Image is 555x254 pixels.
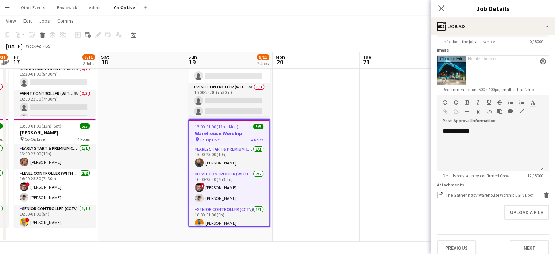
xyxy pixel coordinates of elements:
[14,169,96,205] app-card-role: Level Controller (with CCTV)2/216:00-23:30 (7h30m)![PERSON_NAME][PERSON_NAME]
[6,42,23,50] div: [DATE]
[454,99,459,105] button: Redo
[20,16,35,26] a: Edit
[83,0,108,15] button: Admin
[189,205,269,230] app-card-role: Senior Controller (CCTV)1/116:00-01:00 (9h)[PERSON_NAME]
[108,0,141,15] button: Co-Op Live
[14,54,20,60] span: Fri
[77,136,90,142] span: 4 Roles
[189,130,269,137] h3: Warehouse Worship
[431,18,555,35] div: Job Ad
[530,99,535,105] button: Text Color
[497,99,502,105] button: Strikethrough
[443,99,448,105] button: Undo
[188,58,270,83] app-card-role: Senior Controller (CCTV)2A0/115:30-01:00 (9h30m)
[51,0,83,15] button: Broadwick
[45,43,53,49] div: BST
[23,18,32,24] span: Edit
[57,18,74,24] span: Comms
[200,137,220,143] span: Co-Op Live
[189,170,269,205] app-card-role: Level Controller (with CCTV)2/216:00-23:30 (7h30m)![PERSON_NAME][PERSON_NAME]
[188,83,270,129] app-card-role: Event Controller (with CCTV)7A0/316:00-23:30 (7h30m)
[36,16,53,26] a: Jobs
[14,90,96,136] app-card-role: Event Controller (with CCTV)4A0/316:00-23:30 (7h30m)
[14,129,96,136] h3: [PERSON_NAME]
[14,205,96,230] app-card-role: Senior Controller (CCTV)1/116:00-01:00 (9h)![PERSON_NAME]
[275,54,285,60] span: Mon
[25,218,30,222] span: !
[39,18,50,24] span: Jobs
[83,61,95,66] div: 2 Jobs
[100,58,109,66] span: 18
[54,16,77,26] a: Comms
[363,54,371,60] span: Tue
[13,58,20,66] span: 17
[200,183,205,187] span: !
[20,123,61,129] span: 13:00-01:00 (12h) (Sat)
[524,39,549,44] span: 0 / 8000
[187,58,197,66] span: 19
[14,119,96,227] app-job-card: 13:00-01:00 (12h) (Sat)5/5[PERSON_NAME] Co-Op Live4 RolesEarly Start & Premium Controller (with C...
[188,119,270,227] app-job-card: 13:00-01:00 (12h) (Mon)5/5Warehouse Worship Co-Op Live4 RolesEarly Start & Premium Controller (wi...
[82,54,95,60] span: 5/11
[362,58,371,66] span: 21
[486,109,492,115] button: HTML Code
[257,61,269,66] div: 2 Jobs
[465,99,470,105] button: Bold
[446,192,533,198] div: The Gathering by Warehouse Worship EGI V1.pdf
[486,99,492,105] button: Underline
[475,99,481,105] button: Italic
[431,4,555,13] h3: Job Details
[519,108,524,114] button: Fullscreen
[437,182,464,187] label: Attachments
[475,109,481,115] button: Clear Formatting
[253,124,263,129] span: 5/5
[508,108,513,114] button: Insert video
[14,65,96,90] app-card-role: Senior Controller (CCTV)2A0/115:30-01:00 (9h30m)
[521,173,549,178] span: 12 / 8000
[101,54,109,60] span: Sat
[195,124,238,129] span: 13:00-01:00 (12h) (Mon)
[6,18,16,24] span: View
[3,16,19,26] a: View
[24,43,42,49] span: Week 42
[251,137,263,143] span: 4 Roles
[437,39,501,44] span: Info about the job as a whole
[25,182,30,187] span: !
[80,123,90,129] span: 5/5
[465,109,470,115] button: Horizontal Line
[24,136,45,142] span: Co-Op Live
[497,108,502,114] button: Paste as plain text
[274,58,285,66] span: 20
[519,99,524,105] button: Ordered List
[257,54,269,60] span: 5/11
[188,54,197,60] span: Sun
[189,145,269,170] app-card-role: Early Start & Premium Controller (with CCTV)1/113:00-23:00 (10h)[PERSON_NAME]
[14,144,96,169] app-card-role: Early Start & Premium Controller (with CCTV)1/113:00-23:00 (10h)[PERSON_NAME]
[15,0,51,15] button: Other Events
[504,205,549,220] button: Upload a file
[437,87,540,92] span: Recommendation: 600 x 400px, smaller than 2mb
[508,99,513,105] button: Unordered List
[437,173,515,178] span: Details only seen by confirmed Crew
